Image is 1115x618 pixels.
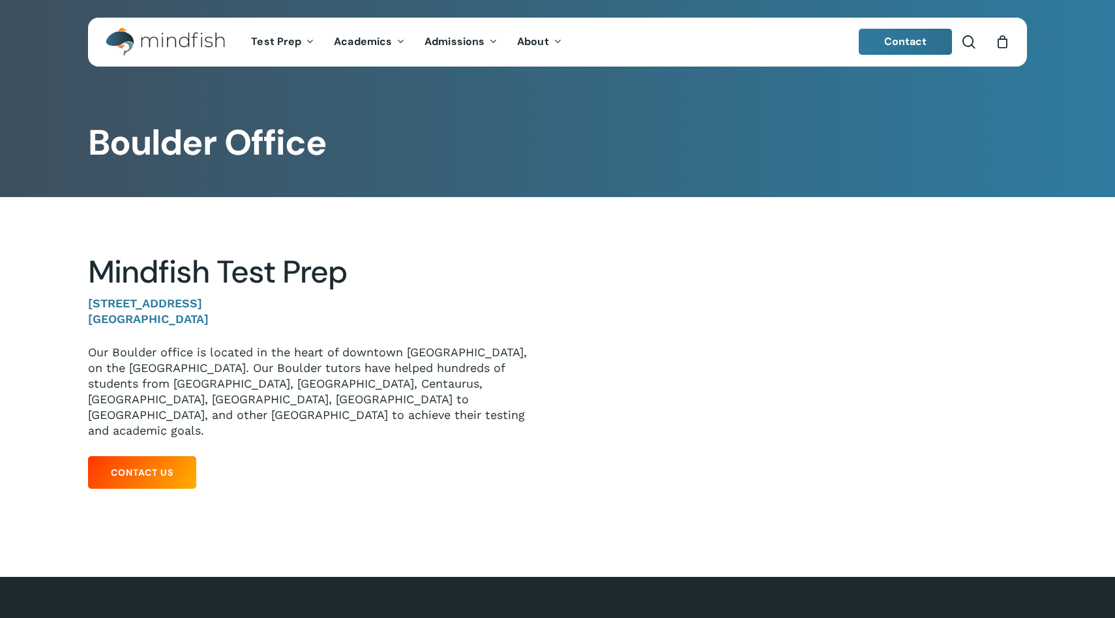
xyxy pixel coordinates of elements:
nav: Main Menu [241,18,571,67]
h2: Mindfish Test Prep [88,253,538,291]
span: Test Prep [251,35,301,48]
span: Contact Us [111,466,173,479]
header: Main Menu [88,18,1027,67]
a: Contact [859,29,953,55]
strong: [GEOGRAPHIC_DATA] [88,312,209,326]
span: Academics [334,35,392,48]
span: Contact [884,35,927,48]
a: Test Prep [241,37,324,48]
a: Contact Us [88,456,196,489]
h1: Boulder Office [88,122,1026,164]
strong: [STREET_ADDRESS] [88,296,202,310]
span: About [517,35,549,48]
p: Our Boulder office is located in the heart of downtown [GEOGRAPHIC_DATA], on the [GEOGRAPHIC_DATA... [88,345,538,439]
a: Academics [324,37,415,48]
a: Admissions [415,37,507,48]
span: Admissions [424,35,484,48]
a: About [507,37,572,48]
